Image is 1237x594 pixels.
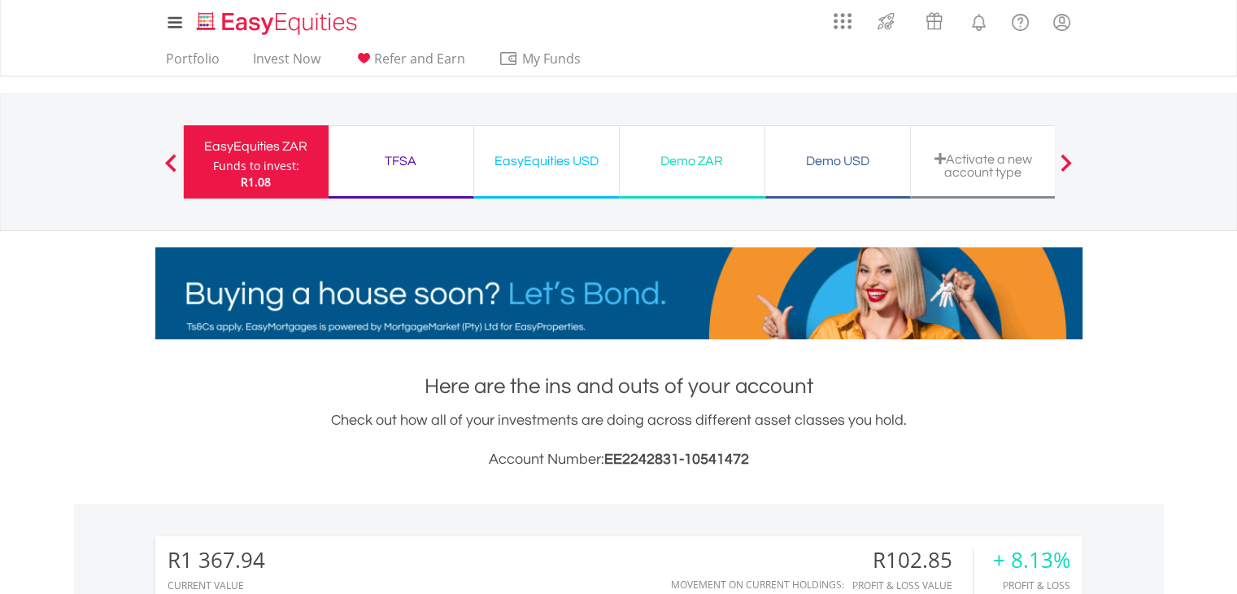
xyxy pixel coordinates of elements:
[347,50,472,76] a: Refer and Earn
[1041,4,1082,40] a: My Profile
[852,580,973,591] div: Profit & Loss Value
[671,579,844,590] div: Movement on Current Holdings:
[155,409,1082,471] div: Check out how all of your investments are doing across different asset classes you hold.
[958,4,1000,37] a: Notifications
[604,452,749,467] span: EE2242831-10541472
[484,150,609,173] div: EasyEquities USD
[823,4,862,30] a: AppsGrid
[374,50,465,68] span: Refer and Earn
[155,247,1082,339] img: EasyMortage Promotion Banner
[499,48,605,69] span: My Funds
[338,150,464,173] div: TFSA
[194,135,319,158] div: EasyEquities ZAR
[993,580,1070,591] div: Profit & Loss
[921,152,1046,179] div: Activate a new account type
[168,548,265,572] div: R1 367.94
[246,50,327,76] a: Invest Now
[629,150,755,173] div: Demo ZAR
[873,8,899,34] img: thrive-v2.svg
[1000,4,1041,37] a: FAQ's and Support
[155,448,1082,471] h3: Account Number:
[910,4,958,34] a: Vouchers
[993,548,1070,572] div: + 8.13%
[213,158,299,174] div: Funds to invest:
[852,548,973,572] div: R102.85
[921,8,947,34] img: vouchers-v2.svg
[155,372,1082,401] h1: Here are the ins and outs of your account
[168,580,265,591] div: CURRENT VALUE
[775,150,900,173] div: Demo USD
[834,12,852,30] img: grid-menu-icon.svg
[159,50,226,76] a: Portfolio
[190,4,364,37] a: Home page
[194,10,364,37] img: EasyEquities_Logo.png
[241,174,271,190] span: R1.08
